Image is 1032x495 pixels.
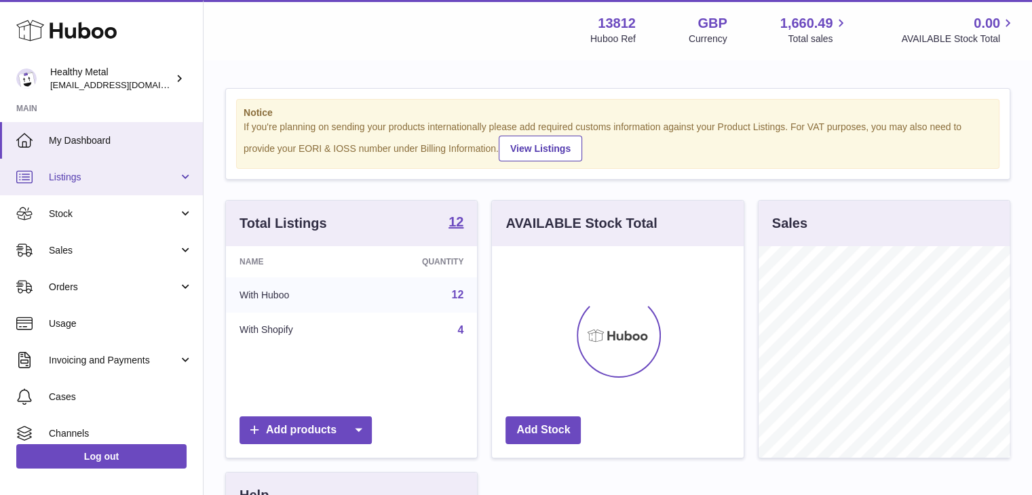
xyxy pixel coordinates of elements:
[505,214,657,233] h3: AVAILABLE Stock Total
[49,354,178,367] span: Invoicing and Payments
[49,207,178,220] span: Stock
[50,79,199,90] span: [EMAIL_ADDRESS][DOMAIN_NAME]
[598,14,636,33] strong: 13812
[505,416,581,444] a: Add Stock
[457,324,463,336] a: 4
[780,14,833,33] span: 1,660.49
[901,33,1016,45] span: AVAILABLE Stock Total
[780,14,849,45] a: 1,660.49 Total sales
[452,289,464,300] a: 12
[448,215,463,231] a: 12
[974,14,1000,33] span: 0.00
[226,313,362,348] td: With Shopify
[901,14,1016,45] a: 0.00 AVAILABLE Stock Total
[49,281,178,294] span: Orders
[788,33,848,45] span: Total sales
[226,246,362,277] th: Name
[240,214,327,233] h3: Total Listings
[49,244,178,257] span: Sales
[689,33,727,45] div: Currency
[16,444,187,469] a: Log out
[50,66,172,92] div: Healthy Metal
[244,121,992,161] div: If you're planning on sending your products internationally please add required customs informati...
[697,14,727,33] strong: GBP
[772,214,807,233] h3: Sales
[448,215,463,229] strong: 12
[499,136,582,161] a: View Listings
[244,106,992,119] strong: Notice
[240,416,372,444] a: Add products
[49,317,193,330] span: Usage
[16,68,37,89] img: internalAdmin-13812@internal.huboo.com
[226,277,362,313] td: With Huboo
[49,134,193,147] span: My Dashboard
[362,246,478,277] th: Quantity
[49,391,193,403] span: Cases
[49,427,193,440] span: Channels
[49,171,178,184] span: Listings
[590,33,636,45] div: Huboo Ref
